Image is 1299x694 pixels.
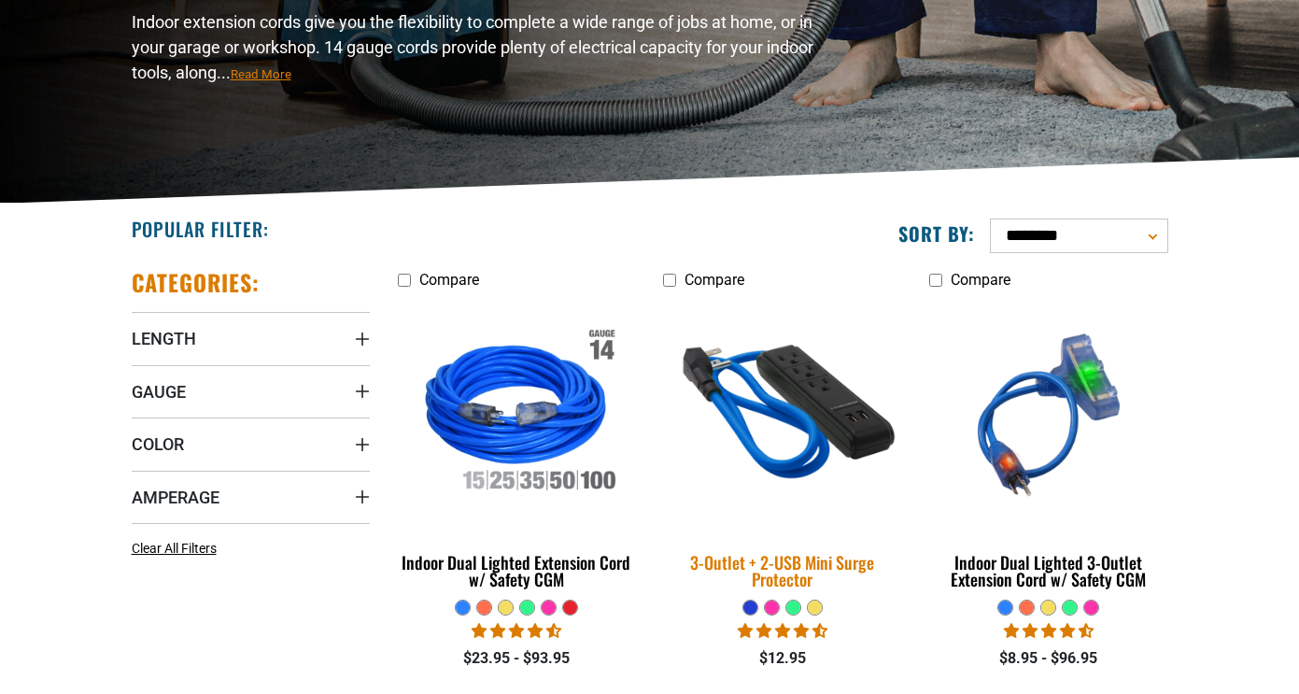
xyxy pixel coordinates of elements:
div: $12.95 [663,647,901,670]
span: 4.40 stars [472,622,561,640]
span: Amperage [132,487,219,508]
h2: Categories: [132,268,261,297]
summary: Color [132,418,370,470]
img: blue [652,295,913,534]
span: Indoor extension cords give you the flexibility to complete a wide range of jobs at home, or in y... [132,12,813,82]
img: blue [931,307,1166,522]
div: $8.95 - $96.95 [929,647,1167,670]
span: Compare [951,271,1010,289]
span: Clear All Filters [132,541,217,556]
span: Gauge [132,381,186,403]
a: Indoor Dual Lighted Extension Cord w/ Safety CGM Indoor Dual Lighted Extension Cord w/ Safety CGM [398,298,636,599]
label: Sort by: [898,221,975,246]
span: 4.33 stars [1004,622,1094,640]
a: blue Indoor Dual Lighted 3-Outlet Extension Cord w/ Safety CGM [929,298,1167,599]
div: $23.95 - $93.95 [398,647,636,670]
span: Read More [231,67,291,81]
a: Clear All Filters [132,539,224,559]
summary: Gauge [132,365,370,418]
img: Indoor Dual Lighted Extension Cord w/ Safety CGM [399,307,634,522]
div: 3-Outlet + 2-USB Mini Surge Protector [663,554,901,588]
h2: Popular Filter: [132,217,269,241]
span: Compare [685,271,744,289]
span: Length [132,328,196,349]
summary: Amperage [132,471,370,523]
summary: Length [132,312,370,364]
a: blue 3-Outlet + 2-USB Mini Surge Protector [663,298,901,599]
span: Compare [419,271,479,289]
span: 4.36 stars [738,622,827,640]
div: Indoor Dual Lighted Extension Cord w/ Safety CGM [398,554,636,588]
div: Indoor Dual Lighted 3-Outlet Extension Cord w/ Safety CGM [929,554,1167,588]
span: Color [132,433,184,455]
